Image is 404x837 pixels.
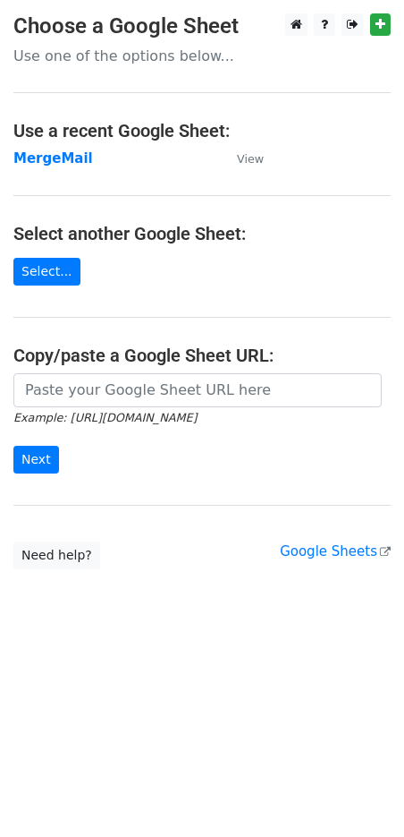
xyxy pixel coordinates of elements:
[13,373,382,407] input: Paste your Google Sheet URL here
[13,150,93,167] a: MergeMail
[237,152,264,166] small: View
[13,223,391,244] h4: Select another Google Sheet:
[13,258,80,286] a: Select...
[219,150,264,167] a: View
[13,411,197,424] small: Example: [URL][DOMAIN_NAME]
[315,751,404,837] iframe: Chat Widget
[13,345,391,366] h4: Copy/paste a Google Sheet URL:
[280,543,391,559] a: Google Sheets
[13,47,391,65] p: Use one of the options below...
[13,120,391,141] h4: Use a recent Google Sheet:
[13,13,391,39] h3: Choose a Google Sheet
[13,446,59,474] input: Next
[13,542,100,569] a: Need help?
